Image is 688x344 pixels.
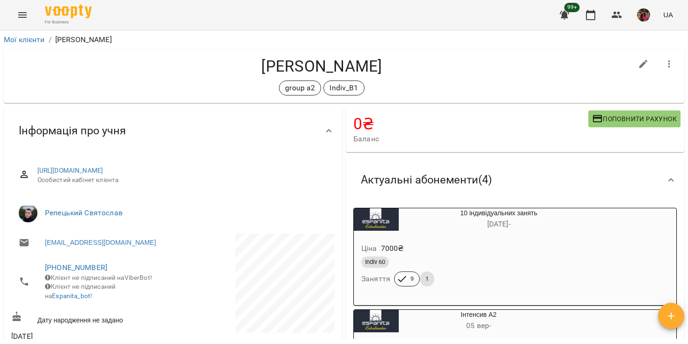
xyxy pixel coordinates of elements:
[592,113,677,124] span: Поповнити рахунок
[19,204,37,222] img: Репецький Святослав
[45,238,156,247] a: [EMAIL_ADDRESS][DOMAIN_NAME]
[323,81,364,95] div: Indiv_B1
[11,331,171,342] span: [DATE]
[663,10,673,20] span: UA
[9,309,173,327] div: Дату народження не задано
[466,321,491,330] span: 05 вер -
[37,176,327,185] span: Особистий кабінет клієнта
[361,173,492,187] span: Актуальні абонементи ( 4 )
[353,114,588,133] h4: 0 ₴
[285,82,315,94] p: group a2
[361,258,389,266] span: Indiv 60
[420,275,434,283] span: 1
[37,167,103,174] a: [URL][DOMAIN_NAME]
[405,275,419,283] span: 9
[659,6,677,23] button: UA
[4,35,45,44] a: Мої клієнти
[329,82,358,94] p: Indiv_B1
[279,81,321,95] div: group a2
[52,292,90,300] a: Espanita_bot
[346,156,684,204] div: Актуальні абонементи(4)
[19,124,126,138] span: Інформація про учня
[45,274,152,281] span: Клієнт не підписаний на ViberBot!
[588,110,681,127] button: Поповнити рахунок
[399,208,599,231] div: 10 індивідуальних занять
[45,263,107,272] a: [PHONE_NUMBER]
[45,208,123,217] a: Репецький Святослав
[4,34,684,45] nav: breadcrumb
[487,220,511,228] span: [DATE] -
[45,5,92,18] img: Voopty Logo
[11,4,34,26] button: Menu
[11,57,632,76] h4: [PERSON_NAME]
[354,208,399,231] div: 10 індивідуальних занять
[55,34,112,45] p: [PERSON_NAME]
[353,133,588,145] span: Баланс
[49,34,51,45] li: /
[637,8,650,22] img: 7105fa523d679504fad829f6fcf794f1.JPG
[361,272,390,285] h6: Заняття
[354,208,599,298] button: 10 індивідуальних занять[DATE]- Ціна7000₴Indiv 60Заняття91
[4,107,342,155] div: Інформація про учня
[361,242,377,255] h6: Ціна
[45,283,116,300] span: Клієнт не підписаний на !
[45,19,92,25] span: For Business
[399,310,558,332] div: Інтенсив А2
[354,310,399,332] div: Інтенсив А2
[381,243,404,254] p: 7000 ₴
[564,3,580,12] span: 99+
